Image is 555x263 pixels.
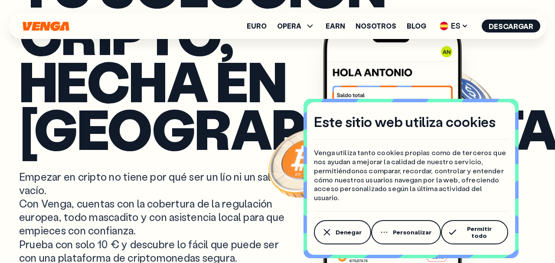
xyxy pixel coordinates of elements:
[314,148,508,202] p: Venga utiliza tanto cookies propias como de terceros que nos ayudan a mejorar la calidad de nuest...
[407,23,426,29] a: Blog
[460,225,499,239] span: Permitir todo
[314,113,496,131] h4: Este sitio web utiliza cookies
[326,23,345,29] a: Earn
[440,22,448,30] img: flag-es
[277,23,301,29] span: OPERA
[371,220,441,244] button: Personalizar
[277,21,315,31] span: OPERA
[314,220,371,244] button: Denegar
[441,220,508,244] button: Permitir todo
[436,65,498,127] img: USDC coin
[336,229,362,236] span: Denegar
[247,23,267,29] a: Euro
[437,19,471,33] span: ES
[356,23,396,29] a: Nosotros
[267,123,345,201] img: Bitcoin
[482,19,540,32] button: Descargar
[393,229,431,236] span: Personalizar
[22,21,70,31] svg: Inicio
